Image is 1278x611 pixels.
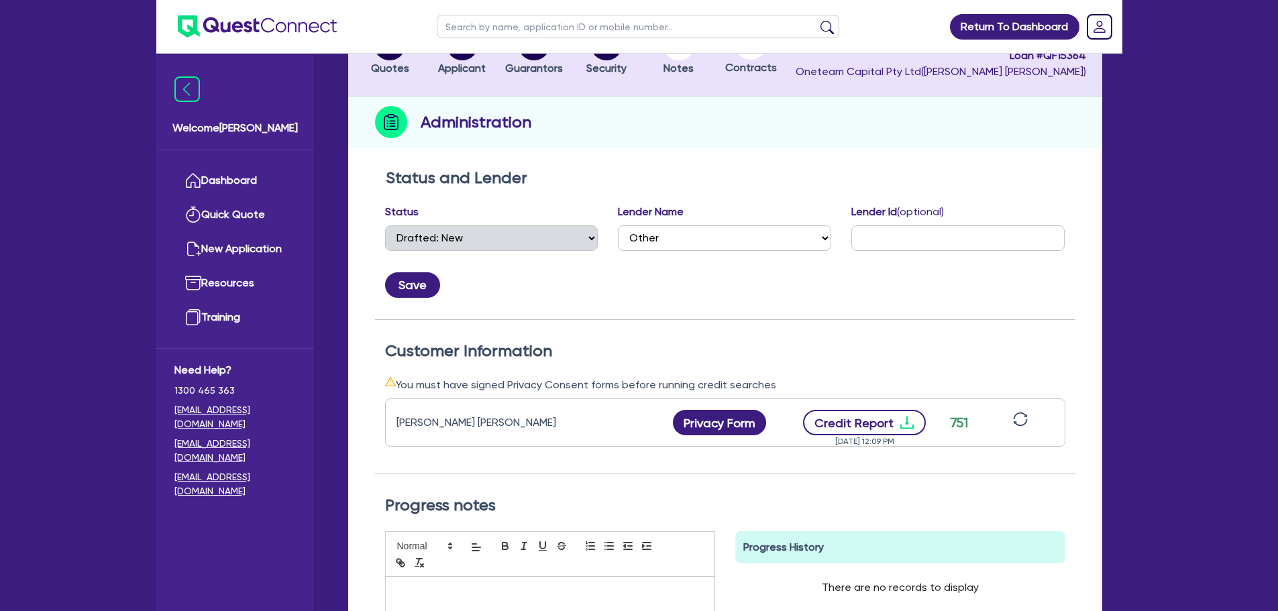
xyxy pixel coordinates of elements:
[385,376,396,387] span: warning
[421,110,531,134] h2: Administration
[618,204,684,220] label: Lender Name
[371,62,409,74] span: Quotes
[185,241,201,257] img: new-application
[437,15,839,38] input: Search by name, application ID or mobile number...
[174,300,296,335] a: Training
[586,62,627,74] span: Security
[803,410,926,435] button: Credit Reportdownload
[505,62,563,74] span: Guarantors
[174,76,200,102] img: icon-menu-close
[438,62,486,74] span: Applicant
[375,106,407,138] img: step-icon
[386,168,1065,188] h2: Status and Lender
[950,14,1079,40] a: Return To Dashboard
[396,414,564,431] div: [PERSON_NAME] [PERSON_NAME]
[174,437,296,465] a: [EMAIL_ADDRESS][DOMAIN_NAME]
[1009,411,1032,435] button: sync
[178,15,337,38] img: quest-connect-logo-blue
[185,207,201,223] img: quick-quote
[1082,9,1117,44] a: Dropdown toggle
[174,198,296,232] a: Quick Quote
[174,232,296,266] a: New Application
[796,48,1086,64] span: Loan # QF15364
[174,403,296,431] a: [EMAIL_ADDRESS][DOMAIN_NAME]
[385,341,1065,361] h2: Customer Information
[385,376,1065,393] div: You must have signed Privacy Consent forms before running credit searches
[172,120,298,136] span: Welcome [PERSON_NAME]
[385,204,419,220] label: Status
[673,410,767,435] button: Privacy Form
[174,164,296,198] a: Dashboard
[1013,412,1028,427] span: sync
[943,412,976,433] div: 751
[663,62,694,74] span: Notes
[851,204,944,220] label: Lender Id
[385,496,1065,515] h2: Progress notes
[725,61,777,74] span: Contracts
[735,531,1065,563] div: Progress History
[385,272,440,298] button: Save
[796,65,1086,78] span: Oneteam Capital Pty Ltd ( [PERSON_NAME] [PERSON_NAME] )
[174,384,296,398] span: 1300 465 363
[174,266,296,300] a: Resources
[174,362,296,378] span: Need Help?
[185,309,201,325] img: training
[185,275,201,291] img: resources
[174,470,296,498] a: [EMAIL_ADDRESS][DOMAIN_NAME]
[897,205,944,218] span: (optional)
[899,414,915,431] span: download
